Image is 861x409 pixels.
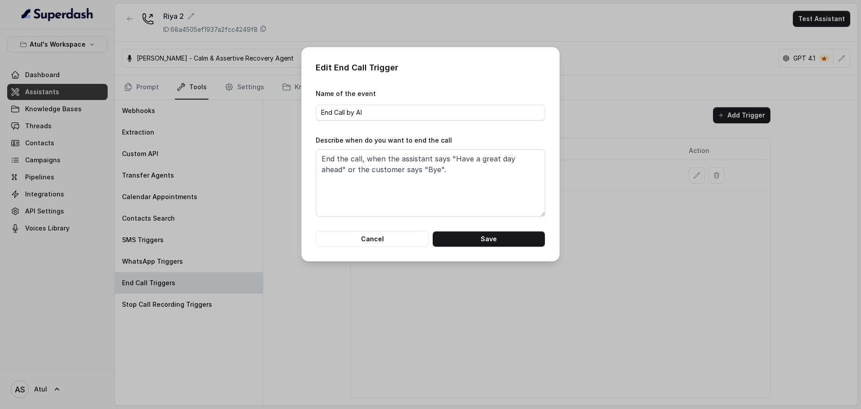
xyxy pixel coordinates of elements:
button: Save [432,231,545,247]
label: Describe when do you want to end the call [316,136,452,144]
label: Name of the event [316,90,376,97]
button: Cancel [316,231,429,247]
textarea: End the call, when the assistant says "Have a great day ahead" or the customer says "Bye". [316,149,545,217]
p: Edit End Call Trigger [316,61,545,74]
